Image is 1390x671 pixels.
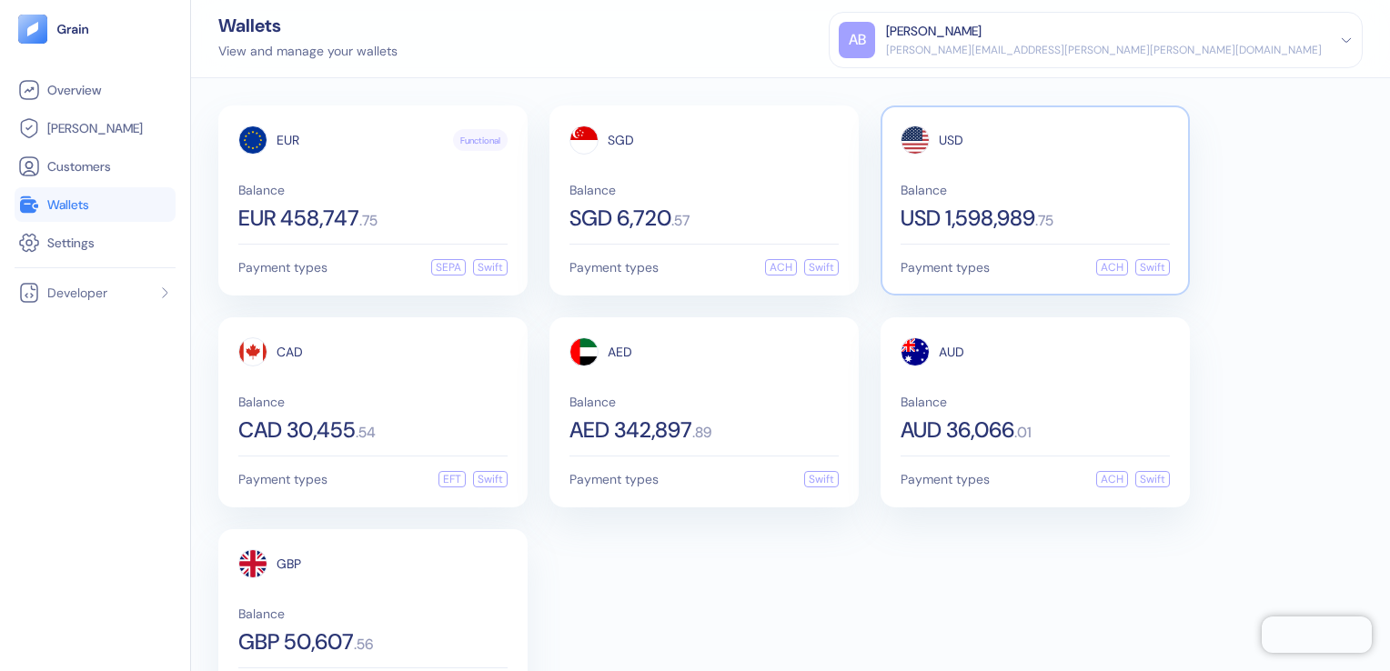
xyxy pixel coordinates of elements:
div: Swift [804,259,839,275]
span: USD [939,134,963,146]
div: Swift [804,471,839,487]
div: ACH [1096,259,1128,275]
div: Swift [473,259,508,275]
div: ACH [1096,471,1128,487]
span: Payment types [238,473,327,486]
a: Customers [18,155,172,177]
span: . 75 [1035,214,1053,228]
div: SEPA [431,259,466,275]
span: AUD 36,066 [901,419,1014,441]
span: GBP [277,557,301,570]
span: [PERSON_NAME] [47,119,143,137]
span: Wallets [47,195,89,214]
a: Settings [18,232,172,254]
span: Balance [238,396,508,408]
span: Payment types [901,473,990,486]
div: [PERSON_NAME][EMAIL_ADDRESS][PERSON_NAME][PERSON_NAME][DOMAIN_NAME] [886,42,1322,58]
span: AUD [939,346,964,358]
span: Functional [460,134,500,147]
span: SGD 6,720 [569,207,671,229]
span: USD 1,598,989 [901,207,1035,229]
span: . 01 [1014,426,1032,440]
span: Developer [47,284,107,302]
span: EUR 458,747 [238,207,359,229]
div: Swift [1135,259,1170,275]
div: [PERSON_NAME] [886,22,982,41]
span: GBP 50,607 [238,631,354,653]
div: View and manage your wallets [218,42,398,61]
iframe: Chatra live chat [1262,616,1372,653]
span: Balance [901,184,1170,196]
span: . 75 [359,214,378,228]
span: EUR [277,134,299,146]
div: EFT [438,471,466,487]
div: Swift [1135,471,1170,487]
span: . 57 [671,214,690,228]
span: CAD 30,455 [238,419,356,441]
span: SGD [608,134,634,146]
a: Overview [18,79,172,101]
span: . 89 [692,426,711,440]
span: . 54 [356,426,376,440]
span: Payment types [901,261,990,274]
span: Payment types [569,261,659,274]
span: AED 342,897 [569,419,692,441]
img: logo-tablet-V2.svg [18,15,47,44]
span: AED [608,346,632,358]
span: Balance [569,184,839,196]
span: Balance [238,184,508,196]
div: ACH [765,259,797,275]
span: Balance [569,396,839,408]
span: Payment types [569,473,659,486]
div: Swift [473,471,508,487]
div: Wallets [218,16,398,35]
a: [PERSON_NAME] [18,117,172,139]
div: AB [839,22,875,58]
span: Balance [901,396,1170,408]
img: logo [56,23,90,35]
span: Settings [47,234,95,252]
span: CAD [277,346,303,358]
span: Customers [47,157,111,175]
span: Overview [47,81,101,99]
span: Balance [238,607,508,620]
span: Payment types [238,261,327,274]
a: Wallets [18,194,172,215]
span: . 56 [354,637,373,652]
